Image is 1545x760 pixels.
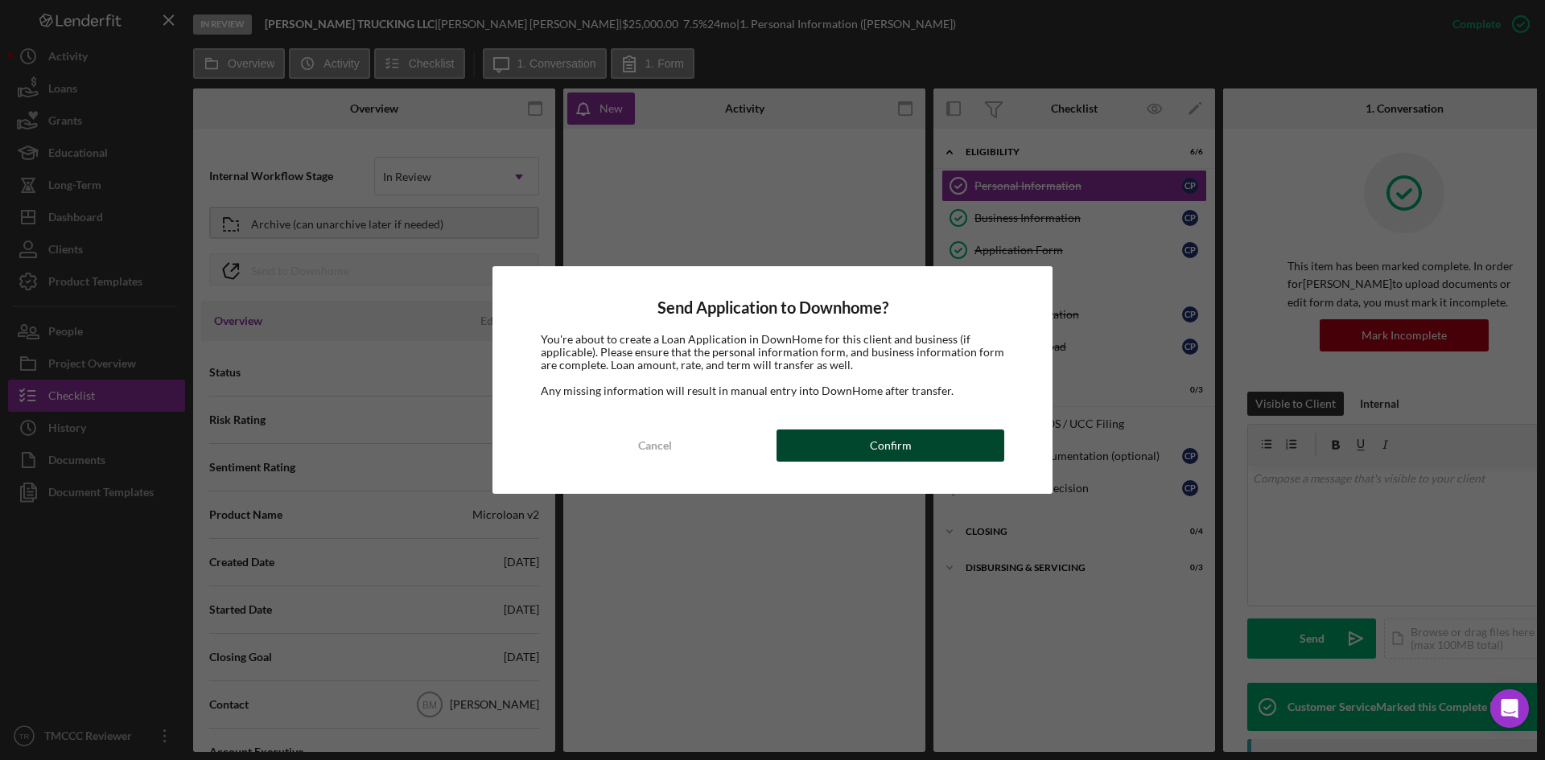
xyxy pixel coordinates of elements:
[870,429,912,462] div: Confirm
[541,298,1004,317] h4: Send Application to Downhome?
[777,429,1004,462] button: Confirm
[541,332,1004,372] span: You're about to create a Loan Application in DownHome for this client and business (if applicable...
[541,429,768,462] button: Cancel
[638,429,672,462] div: Cancel
[1490,689,1529,728] div: Open Intercom Messenger
[541,384,954,397] span: Any missing information will result in manual entry into DownHome after transfer.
